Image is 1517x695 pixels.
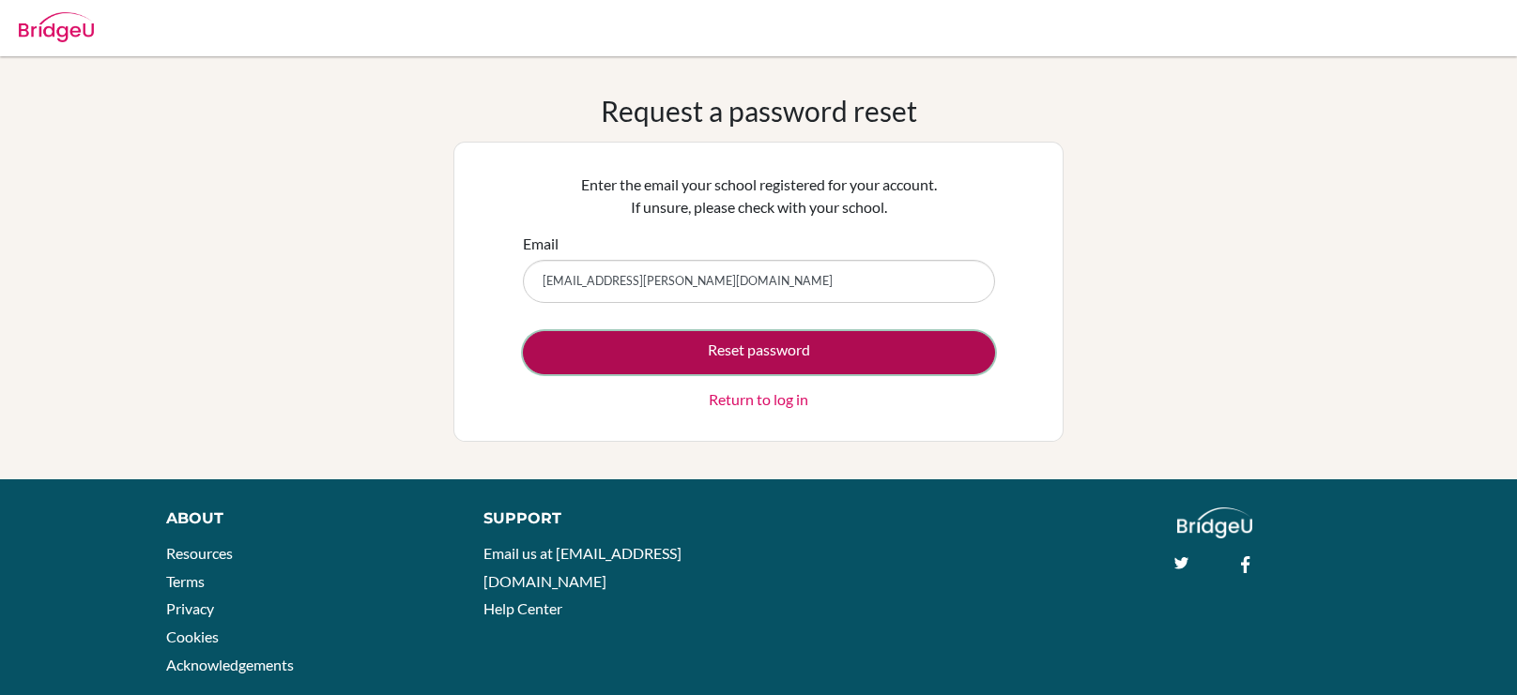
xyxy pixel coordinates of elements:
[483,599,562,617] a: Help Center
[1177,507,1253,538] img: logo_white@2x-f4f0deed5e89b7ecb1c2cc34c3e3d731f90f0f143d5ea2071677605dd97b5244.png
[601,94,917,128] h1: Request a password reset
[166,507,441,530] div: About
[483,544,682,590] a: Email us at [EMAIL_ADDRESS][DOMAIN_NAME]
[523,174,995,219] p: Enter the email your school registered for your account. If unsure, please check with your school.
[483,507,738,530] div: Support
[166,599,214,617] a: Privacy
[709,388,808,411] a: Return to log in
[166,656,294,673] a: Acknowledgements
[523,331,995,374] button: Reset password
[166,627,219,645] a: Cookies
[166,572,205,590] a: Terms
[19,12,94,42] img: Bridge-U
[166,544,233,562] a: Resources
[523,233,559,255] label: Email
